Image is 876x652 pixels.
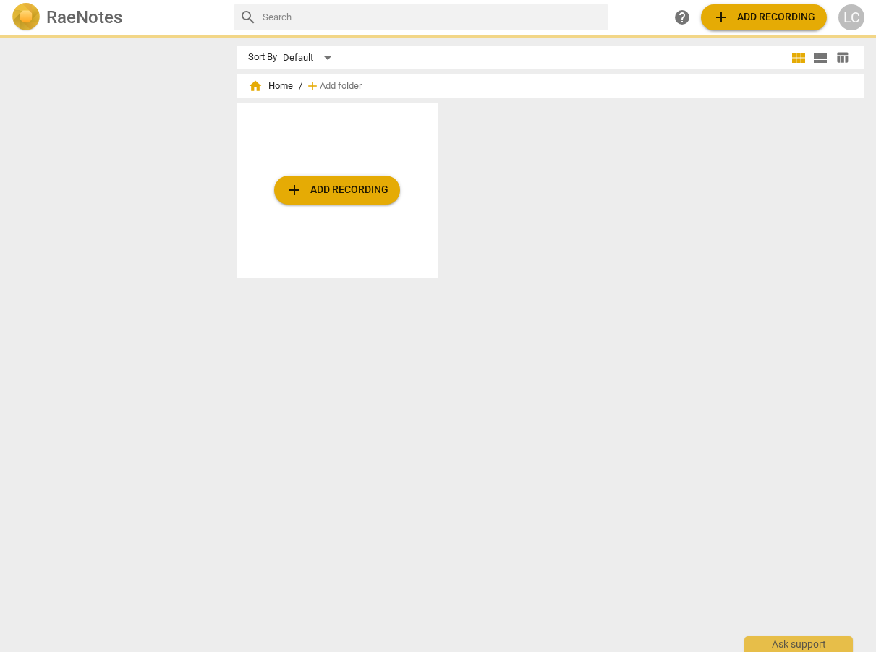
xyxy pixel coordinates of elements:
[673,9,691,26] span: help
[283,46,336,69] div: Default
[248,79,293,93] span: Home
[669,4,695,30] a: Help
[305,79,320,93] span: add
[274,176,400,205] button: Upload
[701,4,827,30] button: Upload
[286,181,388,199] span: Add recording
[263,6,603,29] input: Search
[286,181,303,199] span: add
[831,47,853,69] button: Table view
[812,49,829,67] span: view_list
[790,49,807,67] span: view_module
[835,51,849,64] span: table_chart
[713,9,815,26] span: Add recording
[239,9,257,26] span: search
[713,9,730,26] span: add
[248,79,263,93] span: home
[788,47,809,69] button: Tile view
[299,81,302,92] span: /
[12,3,222,32] a: LogoRaeNotes
[46,7,122,27] h2: RaeNotes
[12,3,41,32] img: Logo
[248,52,277,63] div: Sort By
[320,81,362,92] span: Add folder
[838,4,864,30] button: LC
[809,47,831,69] button: List view
[744,636,853,652] div: Ask support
